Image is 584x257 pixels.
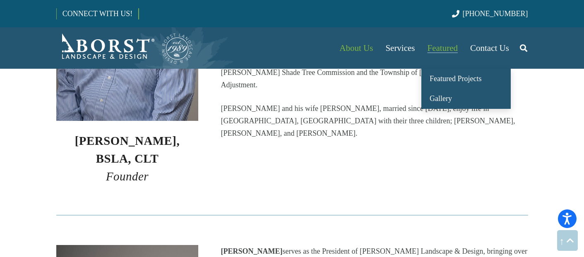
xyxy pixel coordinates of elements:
[421,89,511,109] a: Gallery
[463,10,528,18] span: [PHONE_NUMBER]
[452,10,528,18] a: [PHONE_NUMBER]
[75,134,180,165] strong: [PERSON_NAME], BSLA, CLT
[56,31,194,65] a: Borst-Logo
[515,38,532,58] a: Search
[470,43,509,53] span: Contact Us
[385,43,415,53] span: Services
[333,27,379,69] a: About Us
[106,170,149,183] em: Founder
[339,43,373,53] span: About Us
[379,27,421,69] a: Services
[464,27,515,69] a: Contact Us
[557,230,578,251] a: Back to top
[421,69,511,89] a: Featured Projects
[221,102,528,139] p: [PERSON_NAME] and his wife [PERSON_NAME], married since [DATE], enjoy life in [GEOGRAPHIC_DATA], ...
[430,94,452,103] span: Gallery
[430,74,481,83] span: Featured Projects
[421,27,464,69] a: Featured
[57,4,138,24] a: CONNECT WITH US!
[428,43,458,53] span: Featured
[221,247,282,255] strong: [PERSON_NAME]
